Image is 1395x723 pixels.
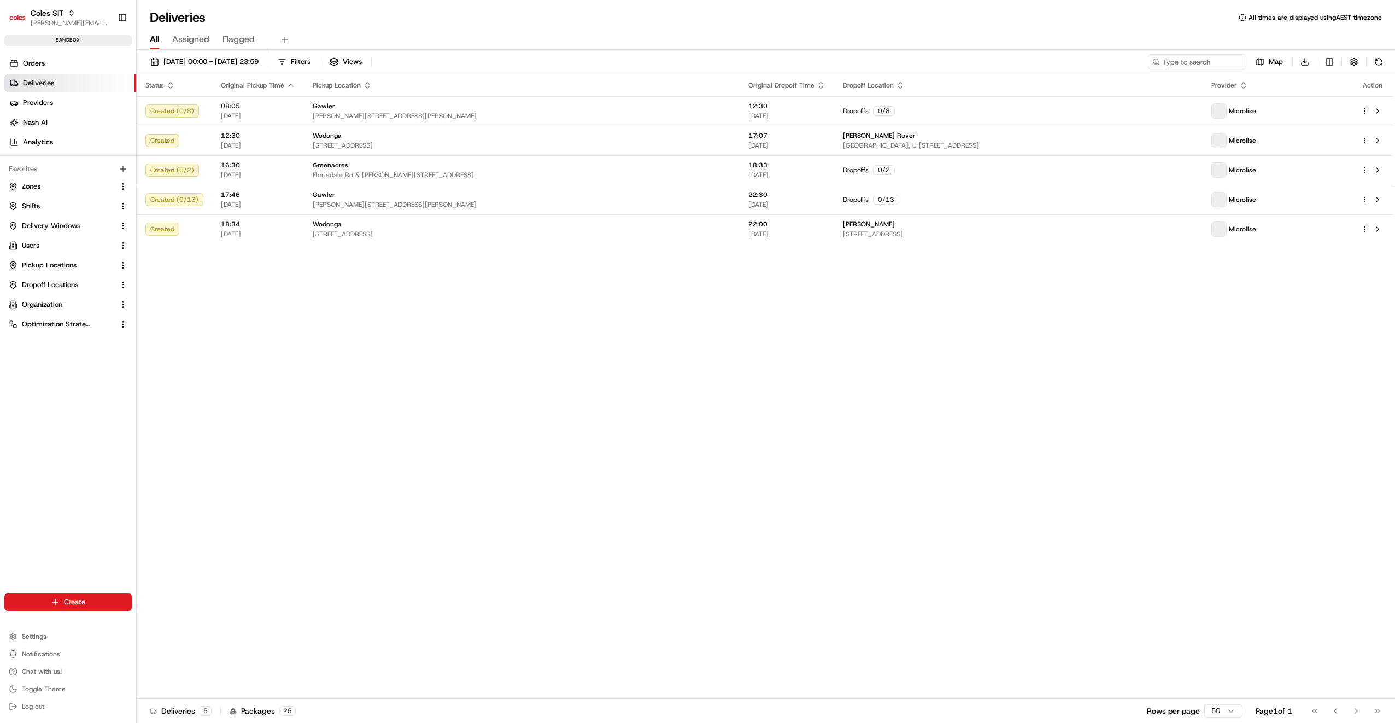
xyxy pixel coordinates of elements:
[9,300,114,310] a: Organization
[22,182,40,191] span: Zones
[221,102,295,110] span: 08:05
[9,182,114,191] a: Zones
[4,133,136,151] a: Analytics
[1229,195,1256,204] span: Microlise
[1371,54,1386,69] button: Refresh
[150,9,206,26] h1: Deliveries
[4,296,132,313] button: Organization
[22,260,77,270] span: Pickup Locations
[9,280,114,290] a: Dropoff Locations
[9,221,114,231] a: Delivery Windows
[748,220,825,229] span: 22:00
[22,201,40,211] span: Shifts
[4,316,132,333] button: Optimization Strategy
[22,319,91,329] span: Optimization Strategy
[23,137,53,147] span: Analytics
[873,165,895,175] div: 0 / 2
[843,81,894,90] span: Dropoff Location
[22,702,44,711] span: Log out
[4,55,136,72] a: Orders
[313,141,731,150] span: [STREET_ADDRESS]
[291,57,310,67] span: Filters
[843,141,1194,150] span: [GEOGRAPHIC_DATA], U [STREET_ADDRESS]
[1147,705,1200,716] p: Rows per page
[748,230,825,238] span: [DATE]
[145,54,263,69] button: [DATE] 00:00 - [DATE] 23:59
[313,230,731,238] span: [STREET_ADDRESS]
[221,190,295,199] span: 17:46
[1148,54,1246,69] input: Type to search
[4,664,132,679] button: Chat with us!
[221,112,295,120] span: [DATE]
[313,171,731,179] span: Floriedale Rd & [PERSON_NAME][STREET_ADDRESS]
[200,706,212,716] div: 5
[22,241,39,250] span: Users
[222,33,255,46] span: Flagged
[221,131,295,140] span: 12:30
[748,200,825,209] span: [DATE]
[4,699,132,714] button: Log out
[4,178,132,195] button: Zones
[221,200,295,209] span: [DATE]
[221,220,295,229] span: 18:34
[22,221,80,231] span: Delivery Windows
[31,19,109,27] button: [PERSON_NAME][EMAIL_ADDRESS][PERSON_NAME][PERSON_NAME][DOMAIN_NAME]
[748,171,825,179] span: [DATE]
[221,171,295,179] span: [DATE]
[9,319,114,329] a: Optimization Strategy
[313,102,335,110] span: Gawler
[4,197,132,215] button: Shifts
[221,161,295,170] span: 16:30
[22,685,66,693] span: Toggle Theme
[748,141,825,150] span: [DATE]
[843,131,916,140] span: [PERSON_NAME] Rover
[4,276,132,294] button: Dropoff Locations
[22,650,60,658] span: Notifications
[9,260,114,270] a: Pickup Locations
[4,237,132,254] button: Users
[1229,107,1256,115] span: Microlise
[4,217,132,235] button: Delivery Windows
[1361,81,1384,90] div: Action
[23,98,53,108] span: Providers
[313,112,731,120] span: [PERSON_NAME][STREET_ADDRESS][PERSON_NAME]
[748,190,825,199] span: 22:30
[748,112,825,120] span: [DATE]
[23,78,54,88] span: Deliveries
[873,195,899,205] div: 0 / 13
[145,81,164,90] span: Status
[23,59,45,68] span: Orders
[9,241,114,250] a: Users
[1256,705,1292,716] div: Page 1 of 1
[163,57,259,67] span: [DATE] 00:00 - [DATE] 23:59
[843,107,869,115] span: Dropoffs
[843,220,895,229] span: [PERSON_NAME]
[22,667,62,676] span: Chat with us!
[748,102,825,110] span: 12:30
[843,230,1194,238] span: [STREET_ADDRESS]
[4,681,132,697] button: Toggle Theme
[22,300,62,310] span: Organization
[313,220,342,229] span: Wodonga
[1251,54,1288,69] button: Map
[748,81,814,90] span: Original Dropoff Time
[1229,136,1256,145] span: Microlise
[313,190,335,199] span: Gawler
[4,114,136,131] a: Nash AI
[221,81,284,90] span: Original Pickup Time
[221,230,295,238] span: [DATE]
[4,646,132,662] button: Notifications
[279,706,296,716] div: 25
[313,200,731,209] span: [PERSON_NAME][STREET_ADDRESS][PERSON_NAME]
[172,33,209,46] span: Assigned
[22,632,46,641] span: Settings
[4,256,132,274] button: Pickup Locations
[1269,57,1283,67] span: Map
[1249,13,1382,22] span: All times are displayed using AEST timezone
[343,57,362,67] span: Views
[9,201,114,211] a: Shifts
[313,131,342,140] span: Wodonga
[325,54,367,69] button: Views
[4,4,113,31] button: Coles SITColes SIT[PERSON_NAME][EMAIL_ADDRESS][PERSON_NAME][PERSON_NAME][DOMAIN_NAME]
